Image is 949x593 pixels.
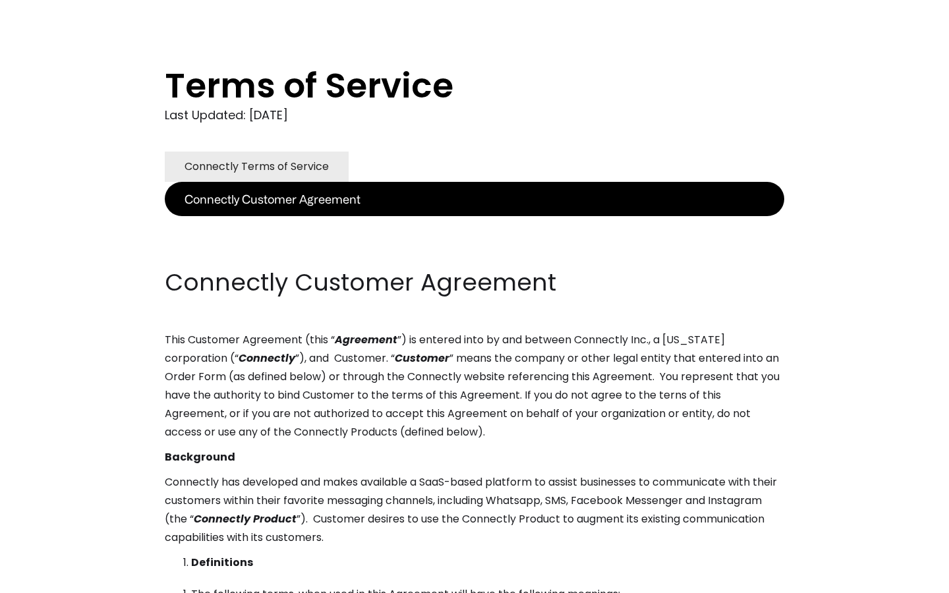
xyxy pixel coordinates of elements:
[239,351,295,366] em: Connectly
[395,351,449,366] em: Customer
[165,331,784,441] p: This Customer Agreement (this “ ”) is entered into by and between Connectly Inc., a [US_STATE] co...
[191,555,253,570] strong: Definitions
[26,570,79,588] ul: Language list
[335,332,397,347] em: Agreement
[165,473,784,547] p: Connectly has developed and makes available a SaaS-based platform to assist businesses to communi...
[165,266,784,299] h2: Connectly Customer Agreement
[165,66,732,105] h1: Terms of Service
[13,569,79,588] aside: Language selected: English
[165,105,784,125] div: Last Updated: [DATE]
[185,190,360,208] div: Connectly Customer Agreement
[165,449,235,465] strong: Background
[194,511,297,526] em: Connectly Product
[165,241,784,260] p: ‍
[185,157,329,176] div: Connectly Terms of Service
[165,216,784,235] p: ‍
